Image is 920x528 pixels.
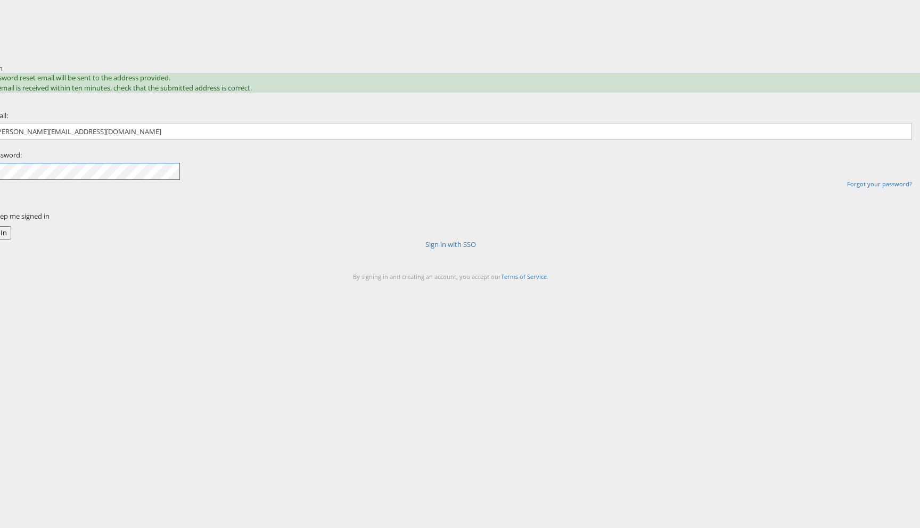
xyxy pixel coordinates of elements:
[501,273,547,280] a: Terms of Service
[425,240,476,249] a: Sign in with SSO
[847,180,912,188] a: Forgot your password?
